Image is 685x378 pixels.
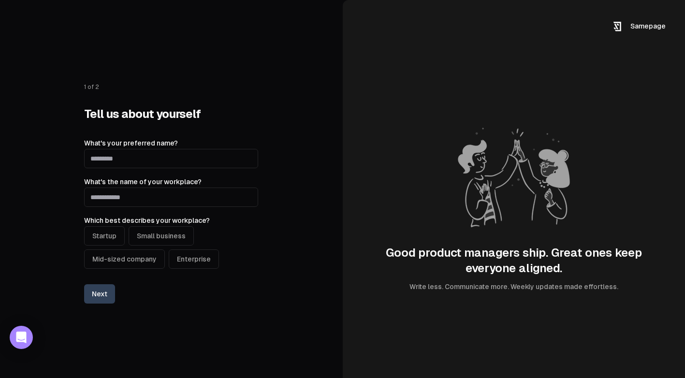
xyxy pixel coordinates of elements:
button: Next [84,284,115,304]
label: Which best describes your workplace? [84,217,210,224]
button: Enterprise [169,249,219,269]
button: Small business [129,226,194,246]
div: Write less. Communicate more. Weekly updates made effortless. [409,282,618,291]
button: Startup [84,226,125,246]
p: 1 of 2 [84,83,258,91]
label: What's your preferred name? [84,139,178,147]
span: Samepage [630,22,666,30]
div: Good product managers ship. Great ones keep everyone aligned. [362,245,666,276]
h1: Tell us about yourself [84,106,258,122]
div: Open Intercom Messenger [10,326,33,349]
button: Mid-sized company [84,249,165,269]
label: What's the name of your workplace? [84,178,202,186]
